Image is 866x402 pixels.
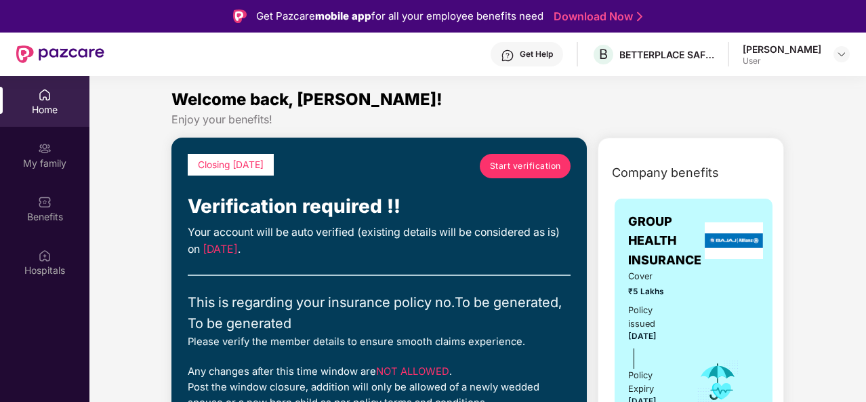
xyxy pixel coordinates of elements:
span: [DATE] [203,243,238,256]
div: [PERSON_NAME] [743,43,821,56]
div: Enjoy your benefits! [171,113,784,127]
div: User [743,56,821,66]
span: GROUP HEALTH INSURANCE [628,212,701,270]
div: Get Pazcare for all your employee benefits need [256,8,543,24]
span: Start verification [490,159,561,172]
img: svg+xml;base64,PHN2ZyBpZD0iSGVscC0zMngzMiIgeG1sbnM9Imh0dHA6Ly93d3cudzMub3JnLzIwMDAvc3ZnIiB3aWR0aD... [501,49,514,62]
a: Start verification [480,154,571,178]
span: Closing [DATE] [198,159,264,170]
span: B [599,46,608,62]
strong: mobile app [315,9,371,22]
img: svg+xml;base64,PHN2ZyBpZD0iQmVuZWZpdHMiIHhtbG5zPSJodHRwOi8vd3d3LnczLm9yZy8yMDAwL3N2ZyIgd2lkdGg9Ij... [38,195,51,209]
div: Please verify the member details to ensure smooth claims experience. [188,334,571,350]
div: Your account will be auto verified (existing details will be considered as is) on . [188,224,571,258]
span: Welcome back, [PERSON_NAME]! [171,89,442,109]
img: insurerLogo [705,222,763,259]
a: Download Now [554,9,638,24]
img: svg+xml;base64,PHN2ZyBpZD0iRHJvcGRvd24tMzJ4MzIiIHhtbG5zPSJodHRwOi8vd3d3LnczLm9yZy8yMDAwL3N2ZyIgd2... [836,49,847,60]
span: Cover [628,270,678,283]
div: This is regarding your insurance policy no. To be generated, To be generated [188,292,571,334]
div: Get Help [520,49,553,60]
img: Logo [233,9,247,23]
img: svg+xml;base64,PHN2ZyBpZD0iSG9zcGl0YWxzIiB4bWxucz0iaHR0cDovL3d3dy53My5vcmcvMjAwMC9zdmciIHdpZHRoPS... [38,249,51,262]
img: svg+xml;base64,PHN2ZyBpZD0iSG9tZSIgeG1sbnM9Imh0dHA6Ly93d3cudzMub3JnLzIwMDAvc3ZnIiB3aWR0aD0iMjAiIG... [38,88,51,102]
div: Policy issued [628,304,678,331]
div: BETTERPLACE SAFETY SOLUTIONS PRIVATE LIMITED [619,48,714,61]
div: Verification required !! [188,192,571,222]
img: New Pazcare Logo [16,45,104,63]
span: NOT ALLOWED [376,365,449,378]
span: [DATE] [628,331,657,341]
div: Policy Expiry [628,369,678,396]
img: svg+xml;base64,PHN2ZyB3aWR0aD0iMjAiIGhlaWdodD0iMjAiIHZpZXdCb3g9IjAgMCAyMCAyMCIgZmlsbD0ibm9uZSIgeG... [38,142,51,155]
span: ₹5 Lakhs [628,285,678,298]
img: Stroke [637,9,642,24]
span: Company benefits [612,163,719,182]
